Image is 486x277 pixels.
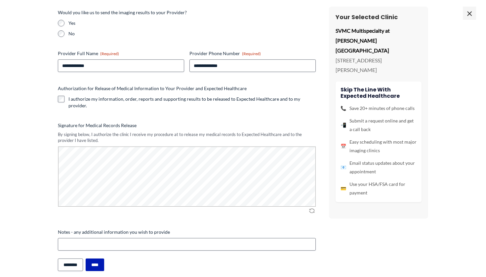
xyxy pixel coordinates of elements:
div: By signing below, I authorize the clinic I receive my procedure at to release my medical records ... [58,131,316,144]
span: 💳 [341,184,346,193]
label: Notes - any additional information you wish to provide [58,229,316,235]
span: (Required) [100,51,119,56]
span: 📅 [341,142,346,151]
label: Signature for Medical Records Release [58,122,316,129]
img: Clear Signature [308,207,316,214]
label: I authorize my information, order, reports and supporting results to be released to Expected Heal... [68,96,316,109]
span: 📧 [341,163,346,172]
label: Provider Full Name [58,50,184,57]
li: Use your HSA/FSA card for payment [341,180,417,197]
label: No [68,30,316,37]
p: SVMC Multispecialty at [PERSON_NAME][GEOGRAPHIC_DATA] [336,26,422,55]
span: × [463,7,476,20]
span: (Required) [242,51,261,56]
li: Submit a request online and get a call back [341,117,417,134]
legend: Authorization for Release of Medical Information to Your Provider and Expected Healthcare [58,85,247,92]
p: [STREET_ADDRESS][PERSON_NAME] [336,55,422,75]
li: Easy scheduling with most major imaging clinics [341,138,417,155]
h3: Your Selected Clinic [336,13,422,21]
h4: Skip the line with Expected Healthcare [341,87,417,99]
span: 📲 [341,121,346,129]
label: Provider Phone Number [189,50,316,57]
li: Email status updates about your appointment [341,159,417,176]
label: Yes [68,20,316,26]
span: 📞 [341,104,346,113]
legend: Would you like us to send the imaging results to your Provider? [58,9,187,16]
li: Save 20+ minutes of phone calls [341,104,417,113]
